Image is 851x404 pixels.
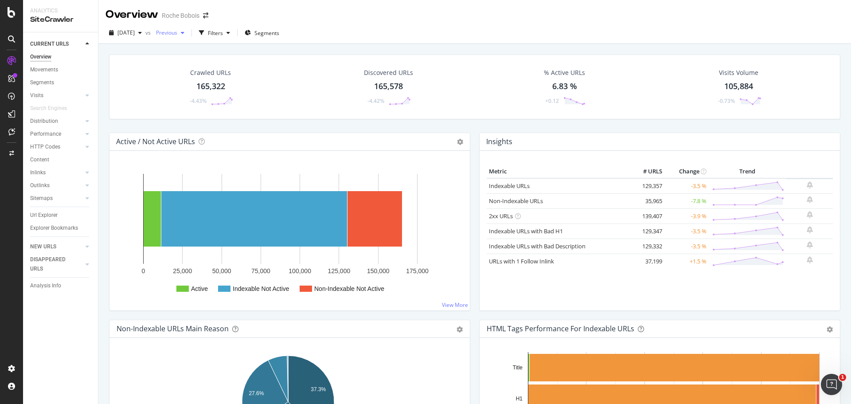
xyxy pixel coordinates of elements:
[30,211,58,220] div: Url Explorer
[807,196,813,203] div: bell-plus
[30,181,83,190] a: Outlinks
[30,142,60,152] div: HTTP Codes
[251,267,270,275] text: 75,000
[374,81,403,92] div: 165,578
[116,136,195,148] h4: Active / Not Active URLs
[719,68,758,77] div: Visits Volume
[105,7,158,22] div: Overview
[486,136,512,148] h4: Insights
[30,104,67,113] div: Search Engines
[289,267,311,275] text: 100,000
[487,165,629,178] th: Metric
[152,29,177,36] span: Previous
[314,285,384,292] text: Non-Indexable Not Active
[249,390,264,396] text: 27.6%
[30,91,43,100] div: Visits
[487,324,634,333] div: HTML Tags Performance for Indexable URLs
[664,193,709,208] td: -7.8 %
[30,78,92,87] a: Segments
[30,52,92,62] a: Overview
[489,242,586,250] a: Indexable URLs with Bad Description
[30,255,83,274] a: DISAPPEARED URLS
[212,267,231,275] text: 50,000
[30,65,58,75] div: Movements
[190,97,207,105] div: -4.43%
[328,267,351,275] text: 125,000
[30,117,58,126] div: Distribution
[30,117,83,126] a: Distribution
[30,168,83,177] a: Inlinks
[367,97,384,105] div: -4.42%
[664,239,709,254] td: -3.5 %
[367,267,390,275] text: 150,000
[629,254,664,269] td: 37,199
[629,239,664,254] td: 129,332
[489,227,563,235] a: Indexable URLs with Bad H1
[30,78,54,87] div: Segments
[145,29,152,36] span: vs
[30,194,53,203] div: Sitemaps
[208,29,223,37] div: Filters
[724,81,753,92] div: 105,884
[30,142,83,152] a: HTTP Codes
[30,129,83,139] a: Performance
[117,165,460,303] svg: A chart.
[364,68,413,77] div: Discovered URLs
[30,104,76,113] a: Search Engines
[406,267,429,275] text: 175,000
[30,242,56,251] div: NEW URLS
[629,165,664,178] th: # URLS
[489,182,530,190] a: Indexable URLs
[162,11,199,20] div: Roche Bobois
[489,257,554,265] a: URLs with 1 Follow Inlink
[664,165,709,178] th: Change
[545,97,559,105] div: +0.12
[807,256,813,263] div: bell-plus
[664,254,709,269] td: +1.5 %
[233,285,289,292] text: Indexable Not Active
[30,15,91,25] div: SiteCrawler
[629,178,664,194] td: 129,357
[30,211,92,220] a: Url Explorer
[807,211,813,218] div: bell-plus
[457,326,463,333] div: gear
[513,365,523,371] text: Title
[30,242,83,251] a: NEW URLS
[30,155,92,165] a: Content
[489,197,543,205] a: Non-Indexable URLs
[807,226,813,233] div: bell-plus
[30,168,46,177] div: Inlinks
[195,26,234,40] button: Filters
[191,285,208,292] text: Active
[827,326,833,333] div: gear
[839,374,846,381] span: 1
[664,224,709,239] td: -3.5 %
[152,26,188,40] button: Previous
[196,81,225,92] div: 165,322
[30,224,78,233] div: Explorer Bookmarks
[807,241,813,248] div: bell-plus
[807,181,813,188] div: bell-plus
[30,52,51,62] div: Overview
[30,155,49,165] div: Content
[30,281,61,290] div: Analysis Info
[30,255,75,274] div: DISAPPEARED URLS
[30,7,91,15] div: Analytics
[718,97,735,105] div: -0.73%
[664,178,709,194] td: -3.5 %
[190,68,231,77] div: Crawled URLs
[629,193,664,208] td: 35,965
[311,386,326,392] text: 37.3%
[544,68,585,77] div: % Active URLs
[489,212,513,220] a: 2xx URLs
[30,39,69,49] div: CURRENT URLS
[30,181,50,190] div: Outlinks
[457,139,463,145] i: Options
[442,301,468,309] a: View More
[142,267,145,275] text: 0
[629,208,664,224] td: 139,407
[821,374,842,395] iframe: Intercom live chat
[516,396,523,402] text: H1
[30,91,83,100] a: Visits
